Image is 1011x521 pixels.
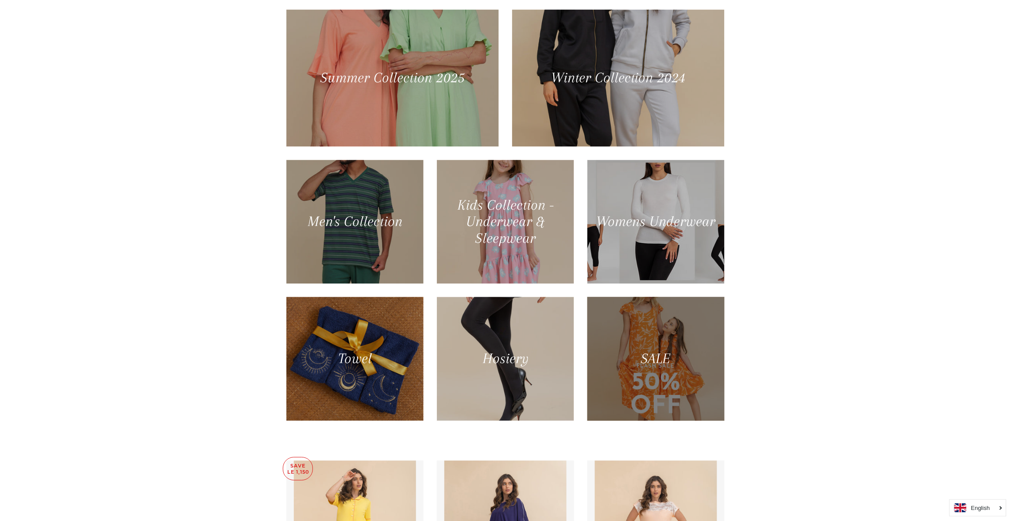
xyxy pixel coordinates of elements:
[512,10,725,147] a: Winter Collection 2024
[587,297,725,421] a: SALE
[437,297,574,421] a: Hosiery
[587,160,725,284] a: Womens Underwear
[954,503,1002,513] a: English
[437,160,574,284] a: Kids Collection - Underwear & Sleepwear
[286,160,424,284] a: Men's Collection
[971,505,990,511] i: English
[286,297,424,421] a: Towel
[286,10,499,147] a: Summer Collection 2025
[283,458,313,480] p: Save LE 1,150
